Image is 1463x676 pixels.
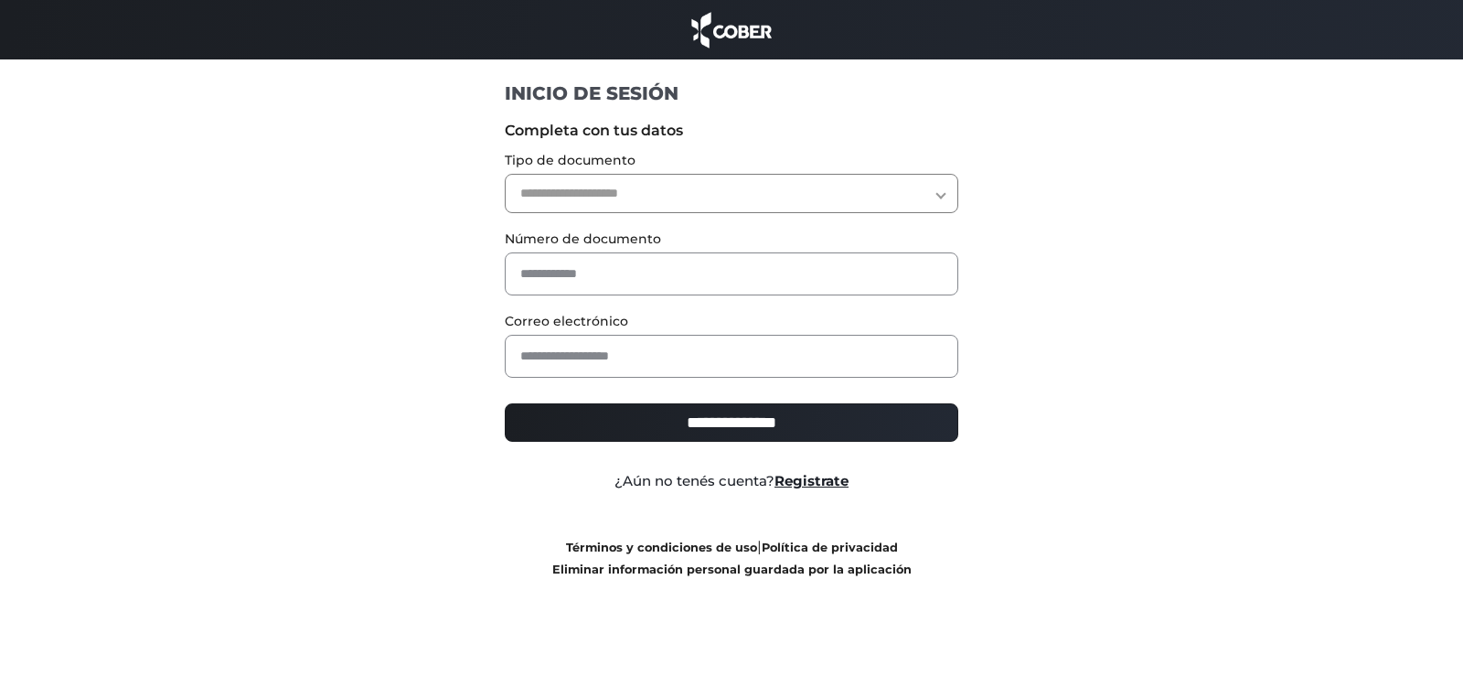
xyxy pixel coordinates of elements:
a: Política de privacidad [762,541,898,554]
label: Completa con tus datos [505,120,959,142]
label: Número de documento [505,230,959,249]
label: Tipo de documento [505,151,959,170]
a: Eliminar información personal guardada por la aplicación [552,563,912,576]
div: | [491,536,973,580]
a: Registrate [774,472,849,489]
div: ¿Aún no tenés cuenta? [491,471,973,492]
label: Correo electrónico [505,312,959,331]
h1: INICIO DE SESIÓN [505,81,959,105]
a: Términos y condiciones de uso [566,541,757,554]
img: cober_marca.png [687,9,776,50]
